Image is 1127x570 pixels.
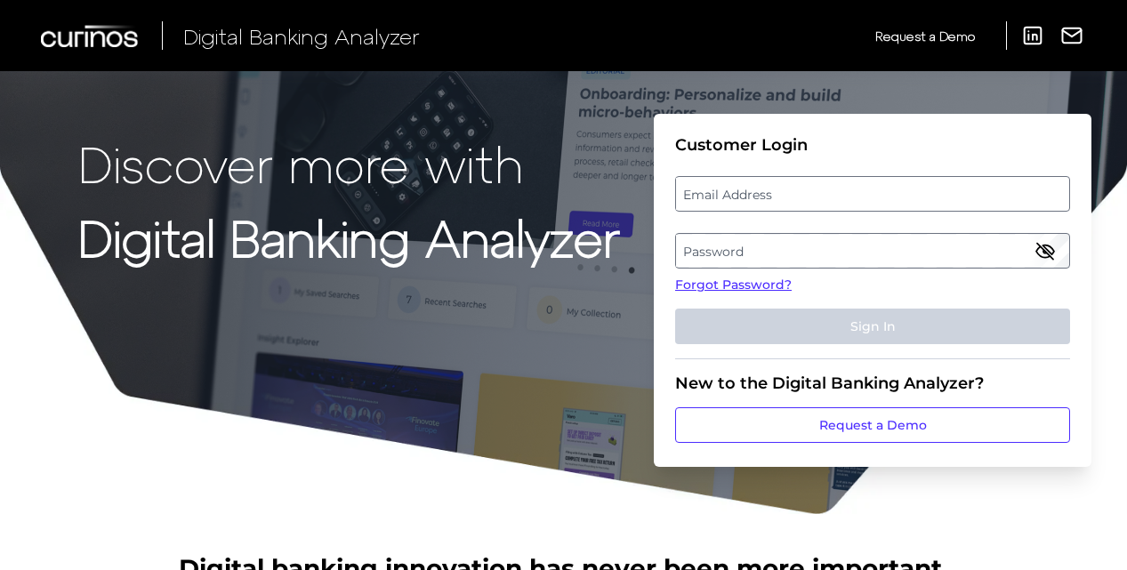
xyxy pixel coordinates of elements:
[675,309,1070,344] button: Sign In
[675,135,1070,155] div: Customer Login
[675,407,1070,443] a: Request a Demo
[41,25,141,47] img: Curinos
[676,235,1068,267] label: Password
[875,28,975,44] span: Request a Demo
[78,135,620,191] p: Discover more with
[183,23,420,49] span: Digital Banking Analyzer
[675,276,1070,294] a: Forgot Password?
[875,21,975,51] a: Request a Demo
[78,207,620,267] strong: Digital Banking Analyzer
[675,373,1070,393] div: New to the Digital Banking Analyzer?
[676,178,1068,210] label: Email Address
